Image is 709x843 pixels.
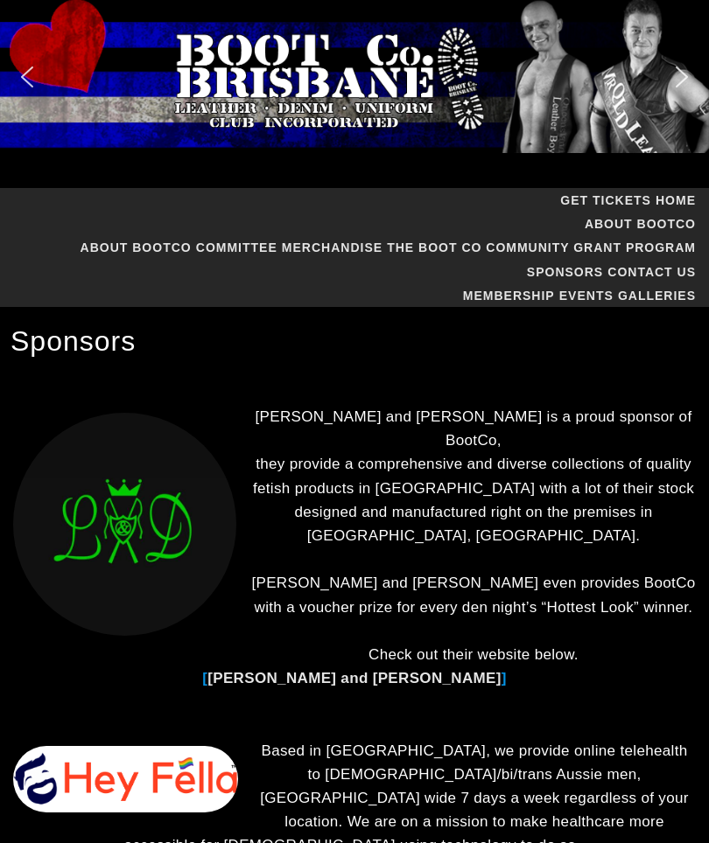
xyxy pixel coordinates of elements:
[387,240,696,254] a: The Boot Co Community Grant Program
[196,240,277,254] a: Committee
[81,240,192,254] a: About BootCo
[607,265,696,279] a: Contact Us
[13,405,696,690] p: [PERSON_NAME] and [PERSON_NAME] is a proud sponsor of BootCo, they provide a comprehensive and di...
[618,289,696,303] a: Galleries
[282,240,383,254] a: Merchandise
[463,289,555,303] a: Membership
[207,670,501,686] a: [PERSON_NAME] and [PERSON_NAME]
[527,265,603,279] a: Sponsors
[668,63,696,91] img: next arrow
[560,193,651,207] a: GET TICKETS
[200,667,509,690] mark: [ ]
[656,193,696,207] a: Home
[13,63,41,91] img: previous arrow
[585,217,696,231] a: About BootCo
[559,289,614,303] a: Events
[11,323,698,360] h1: Sponsors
